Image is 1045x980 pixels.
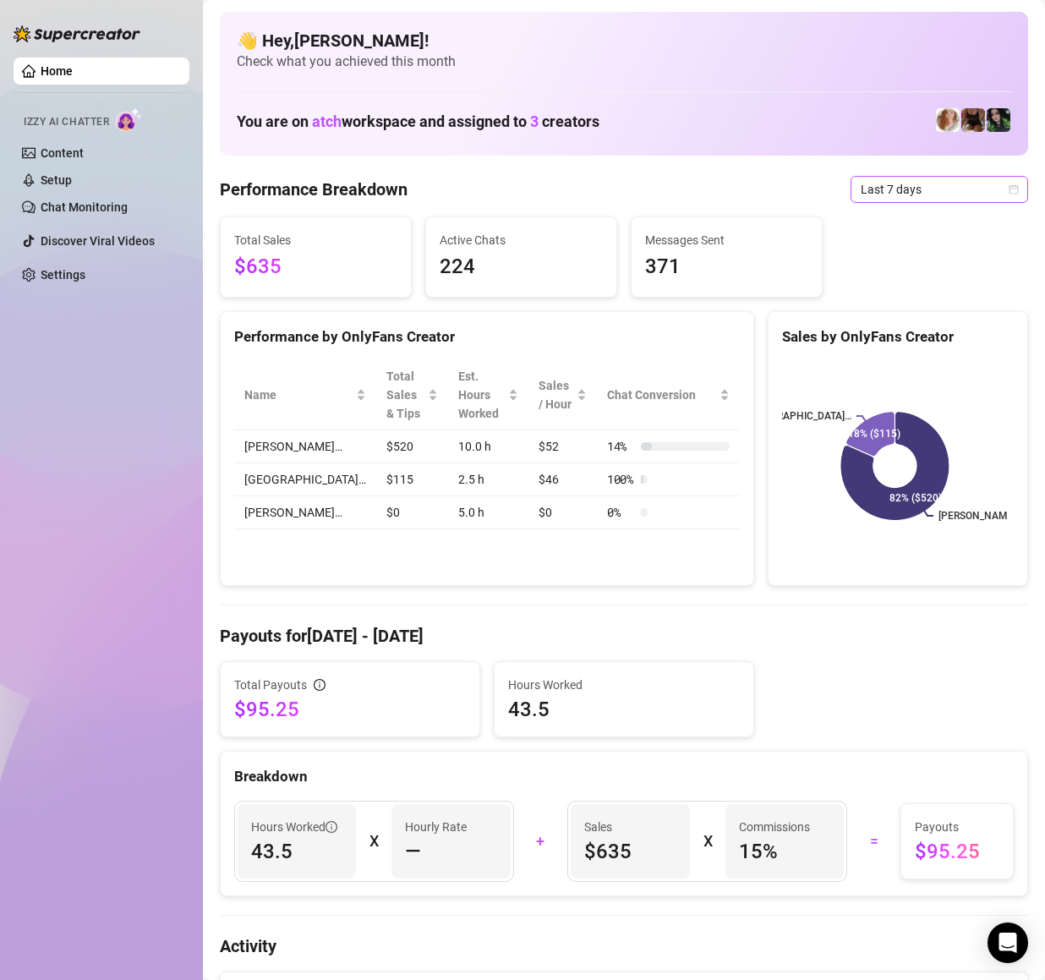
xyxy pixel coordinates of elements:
[220,934,1028,958] h4: Activity
[244,386,353,404] span: Name
[987,108,1010,132] img: Salem
[376,360,448,430] th: Total Sales & Tips
[234,676,307,694] span: Total Payouts
[220,624,1028,648] h4: Payouts for [DATE] - [DATE]
[234,326,740,348] div: Performance by OnlyFans Creator
[369,828,378,855] div: X
[440,251,603,283] span: 224
[584,818,676,836] span: Sales
[961,108,985,132] img: Lily Rhyia
[24,114,109,130] span: Izzy AI Chatter
[376,430,448,463] td: $520
[528,496,597,529] td: $0
[234,496,376,529] td: [PERSON_NAME]…
[312,112,342,130] span: atch
[703,828,712,855] div: X
[1009,184,1019,194] span: calendar
[508,696,740,723] span: 43.5
[41,173,72,187] a: Setup
[524,828,557,855] div: +
[405,818,467,836] article: Hourly Rate
[508,676,740,694] span: Hours Worked
[739,818,810,836] article: Commissions
[234,765,1014,788] div: Breakdown
[386,367,424,423] span: Total Sales & Tips
[237,52,1011,71] span: Check what you achieved this month
[857,828,890,855] div: =
[988,923,1028,963] div: Open Intercom Messenger
[376,496,448,529] td: $0
[607,386,716,404] span: Chat Conversion
[314,679,326,691] span: info-circle
[220,178,408,201] h4: Performance Breakdown
[645,231,808,249] span: Messages Sent
[234,696,466,723] span: $95.25
[915,838,999,865] span: $95.25
[448,430,529,463] td: 10.0 h
[448,463,529,496] td: 2.5 h
[915,818,999,836] span: Payouts
[539,376,573,413] span: Sales / Hour
[41,234,155,248] a: Discover Viral Videos
[14,25,140,42] img: logo-BBDzfeDw.svg
[440,231,603,249] span: Active Chats
[234,251,397,283] span: $635
[748,410,851,422] text: [GEOGRAPHIC_DATA]…
[607,470,634,489] span: 100 %
[41,268,85,282] a: Settings
[936,108,960,132] img: Amy Pond
[607,503,634,522] span: 0 %
[234,463,376,496] td: [GEOGRAPHIC_DATA]…
[584,838,676,865] span: $635
[458,367,506,423] div: Est. Hours Worked
[234,231,397,249] span: Total Sales
[528,430,597,463] td: $52
[41,146,84,160] a: Content
[116,107,142,132] img: AI Chatter
[597,360,740,430] th: Chat Conversion
[234,430,376,463] td: [PERSON_NAME]…
[326,821,337,833] span: info-circle
[237,112,599,131] h1: You are on workspace and assigned to creators
[376,463,448,496] td: $115
[645,251,808,283] span: 371
[41,64,73,78] a: Home
[234,360,376,430] th: Name
[251,818,337,836] span: Hours Worked
[607,437,634,456] span: 14 %
[528,463,597,496] td: $46
[739,838,830,865] span: 15 %
[938,510,1023,522] text: [PERSON_NAME]…
[448,496,529,529] td: 5.0 h
[861,177,1018,202] span: Last 7 days
[530,112,539,130] span: 3
[251,838,342,865] span: 43.5
[782,326,1014,348] div: Sales by OnlyFans Creator
[41,200,128,214] a: Chat Monitoring
[528,360,597,430] th: Sales / Hour
[237,29,1011,52] h4: 👋 Hey, [PERSON_NAME] !
[405,838,421,865] span: —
